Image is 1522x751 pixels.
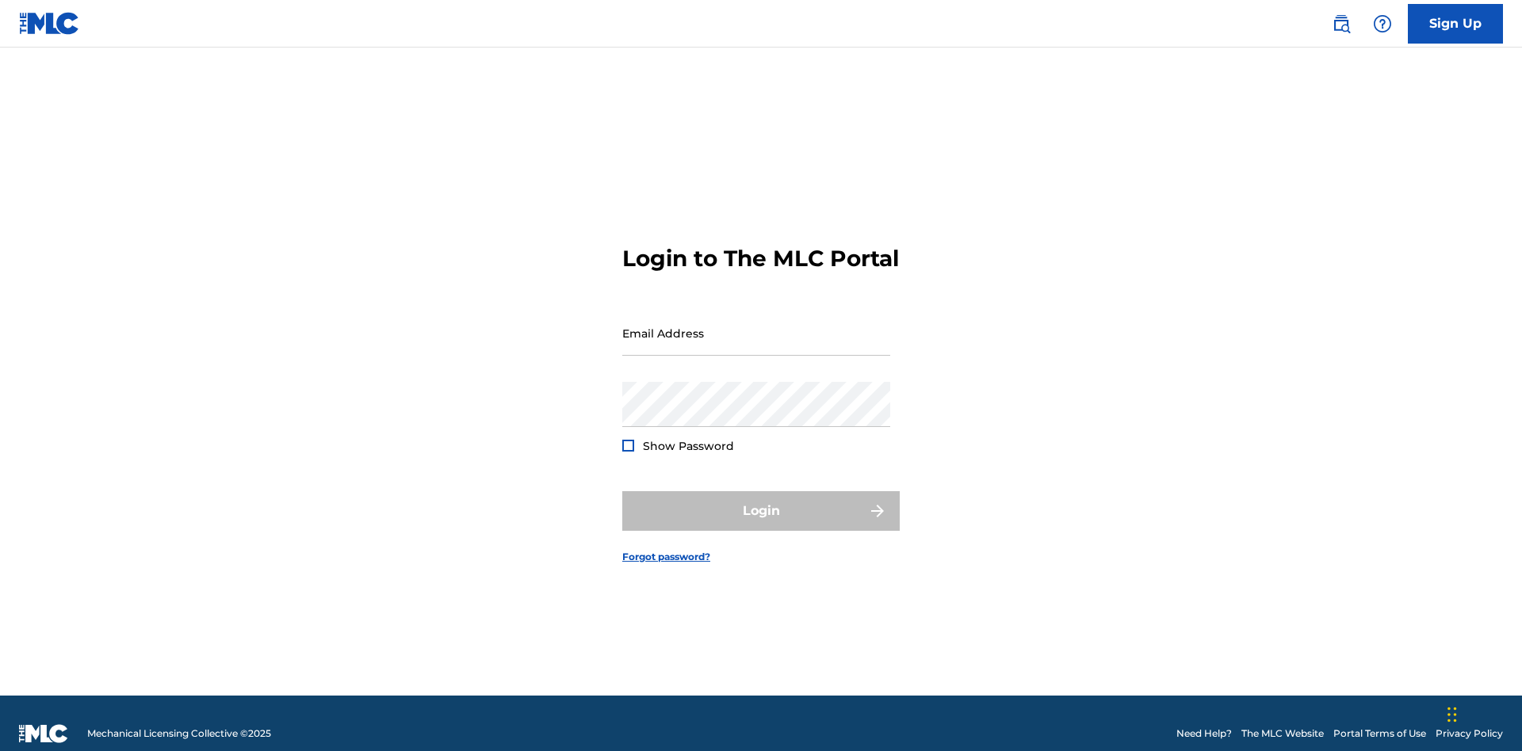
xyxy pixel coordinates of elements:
[1443,675,1522,751] iframe: Chat Widget
[1325,8,1357,40] a: Public Search
[1367,8,1398,40] div: Help
[87,726,271,741] span: Mechanical Licensing Collective © 2025
[1436,726,1503,741] a: Privacy Policy
[1176,726,1232,741] a: Need Help?
[19,12,80,35] img: MLC Logo
[643,439,734,453] span: Show Password
[1447,691,1457,738] div: Drag
[622,550,710,564] a: Forgot password?
[1373,14,1392,33] img: help
[622,245,899,273] h3: Login to The MLC Portal
[1333,726,1426,741] a: Portal Terms of Use
[19,724,68,743] img: logo
[1408,4,1503,44] a: Sign Up
[1241,726,1324,741] a: The MLC Website
[1332,14,1351,33] img: search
